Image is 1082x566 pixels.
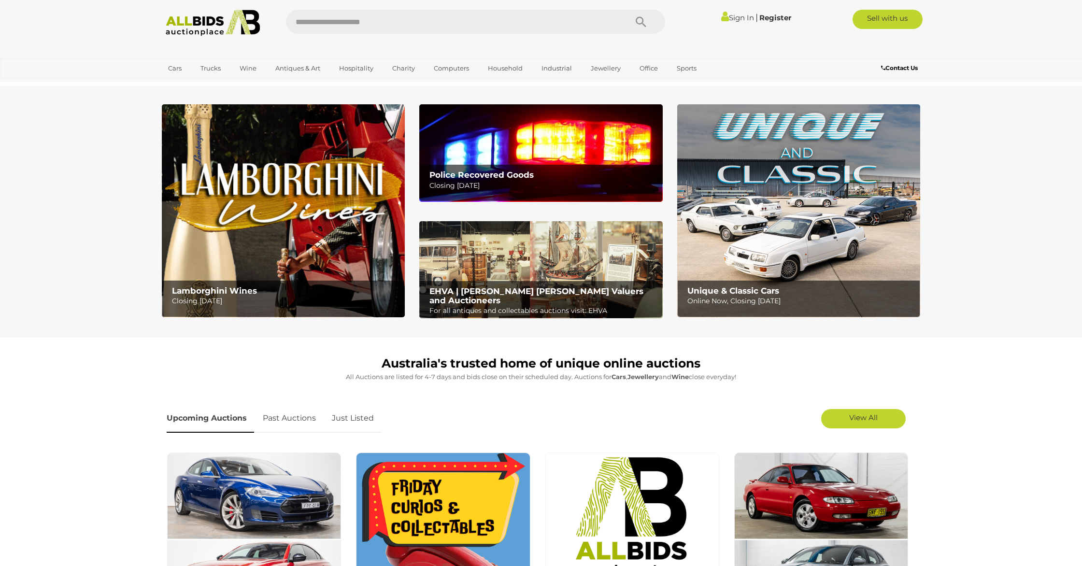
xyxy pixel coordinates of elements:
img: EHVA | Evans Hastings Valuers and Auctioneers [419,221,662,319]
span: View All [849,413,878,422]
a: Past Auctions [256,404,323,433]
img: Police Recovered Goods [419,104,662,201]
strong: Wine [671,373,689,381]
button: Search [617,10,665,34]
a: Sports [670,60,703,76]
img: Lamborghini Wines [162,104,405,317]
a: Contact Us [881,63,920,73]
img: Unique & Classic Cars [677,104,920,317]
a: Upcoming Auctions [167,404,254,433]
b: Lamborghini Wines [172,286,257,296]
a: [GEOGRAPHIC_DATA] [162,76,243,92]
span: | [755,12,758,23]
a: Trucks [194,60,227,76]
a: Charity [386,60,421,76]
p: All Auctions are listed for 4-7 days and bids close on their scheduled day. Auctions for , and cl... [167,371,915,382]
a: EHVA | Evans Hastings Valuers and Auctioneers EHVA | [PERSON_NAME] [PERSON_NAME] Valuers and Auct... [419,221,662,319]
p: Closing [DATE] [172,295,399,307]
img: Allbids.com.au [160,10,265,36]
a: Sign In [721,13,754,22]
a: Hospitality [333,60,380,76]
a: View All [821,409,906,428]
a: Police Recovered Goods Police Recovered Goods Closing [DATE] [419,104,662,201]
a: Computers [427,60,475,76]
b: Police Recovered Goods [429,170,534,180]
b: Unique & Classic Cars [687,286,779,296]
a: Industrial [535,60,578,76]
a: Sell with us [853,10,923,29]
h1: Australia's trusted home of unique online auctions [167,357,915,370]
a: Antiques & Art [269,60,327,76]
a: Jewellery [584,60,627,76]
a: Office [633,60,664,76]
p: For all antiques and collectables auctions visit: EHVA [429,305,657,317]
a: Unique & Classic Cars Unique & Classic Cars Online Now, Closing [DATE] [677,104,920,317]
a: Just Listed [325,404,381,433]
b: Contact Us [881,64,918,71]
a: Household [482,60,529,76]
p: Online Now, Closing [DATE] [687,295,915,307]
a: Lamborghini Wines Lamborghini Wines Closing [DATE] [162,104,405,317]
strong: Jewellery [627,373,659,381]
p: Closing [DATE] [429,180,657,192]
b: EHVA | [PERSON_NAME] [PERSON_NAME] Valuers and Auctioneers [429,286,643,305]
a: Register [759,13,791,22]
a: Wine [233,60,263,76]
strong: Cars [612,373,626,381]
a: Cars [162,60,188,76]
